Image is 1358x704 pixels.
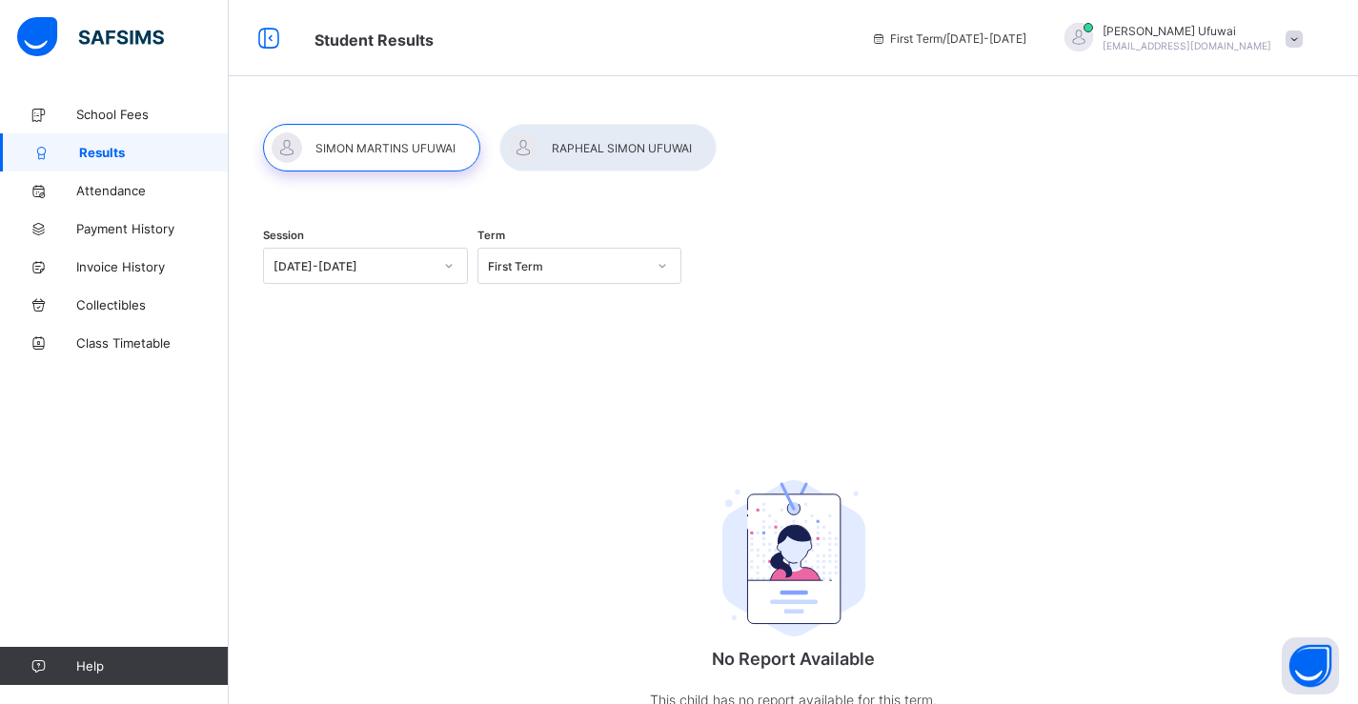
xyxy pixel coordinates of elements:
span: Session [263,229,304,242]
img: safsims [17,17,164,57]
button: Open asap [1282,637,1339,694]
p: No Report Available [603,649,984,669]
span: Results [79,145,229,160]
div: SimonUfuwai [1045,23,1312,54]
span: [EMAIL_ADDRESS][DOMAIN_NAME] [1103,40,1271,51]
span: Payment History [76,221,229,236]
span: Help [76,658,228,674]
span: Collectibles [76,297,229,312]
div: First Term [488,259,647,273]
span: Term [477,229,505,242]
span: session/term information [871,31,1026,46]
span: Attendance [76,183,229,198]
span: Student Results [314,30,434,50]
span: School Fees [76,107,229,122]
div: [DATE]-[DATE] [274,259,433,273]
span: [PERSON_NAME] Ufuwai [1103,24,1271,38]
span: Class Timetable [76,335,229,351]
span: Invoice History [76,259,229,274]
img: student.207b5acb3037b72b59086e8b1a17b1d0.svg [722,480,865,636]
